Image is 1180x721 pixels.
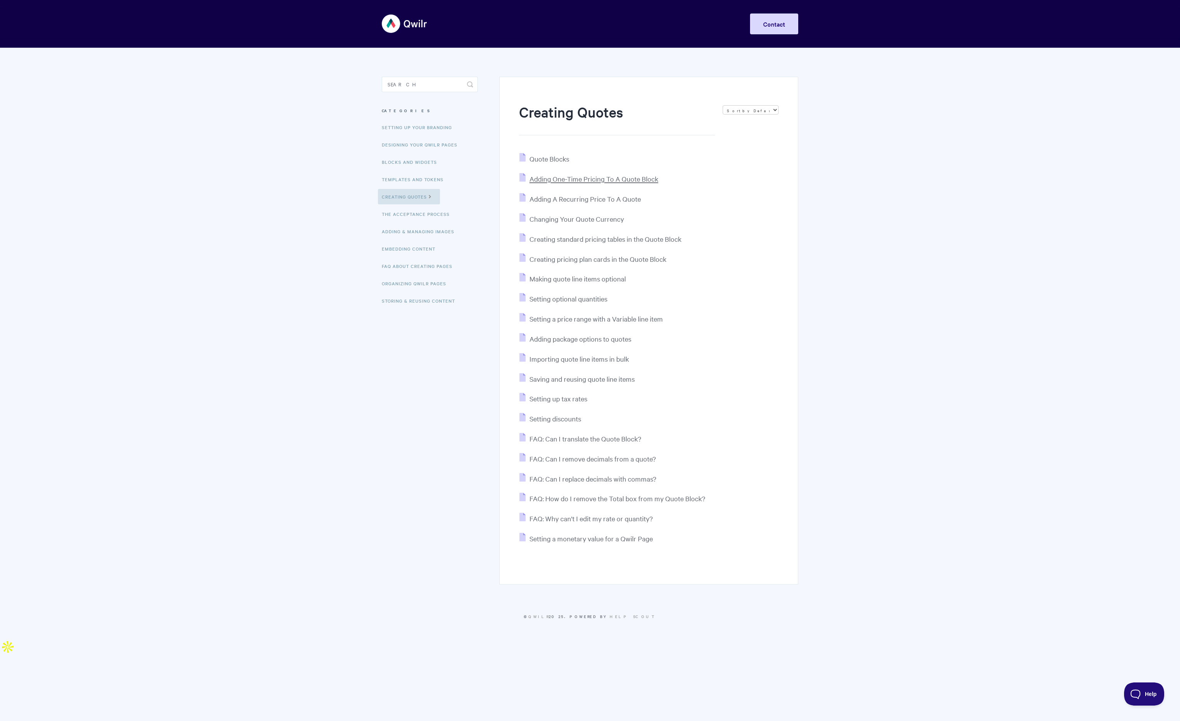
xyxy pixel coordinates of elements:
a: Setting a price range with a Variable line item [519,314,663,323]
p: © 2025. [382,613,798,620]
a: FAQ About Creating Pages [382,258,458,274]
a: Adding A Recurring Price To A Quote [519,194,641,203]
a: Setting discounts [519,414,581,423]
span: Setting a price range with a Variable line item [529,314,663,323]
select: Page reloads on selection [723,105,779,115]
a: Adding One-Time Pricing To A Quote Block [519,174,658,183]
a: FAQ: Can I translate the Quote Block? [519,434,641,443]
span: Setting discounts [529,414,581,423]
a: Adding package options to quotes [519,334,631,343]
span: FAQ: Can I translate the Quote Block? [529,434,641,443]
input: Search [382,77,478,92]
a: FAQ: How do I remove the Total box from my Quote Block? [519,494,705,503]
span: FAQ: How do I remove the Total box from my Quote Block? [529,494,705,503]
span: FAQ: Why can't I edit my rate or quantity? [529,514,653,523]
a: Contact [750,13,798,34]
a: Setting up tax rates [519,394,587,403]
a: Organizing Qwilr Pages [382,276,452,291]
span: Saving and reusing quote line items [529,374,635,383]
a: Designing Your Qwilr Pages [382,137,463,152]
a: Importing quote line items in bulk [519,354,629,363]
iframe: Toggle Customer Support [1124,682,1165,706]
a: Setting up your Branding [382,120,458,135]
span: Quote Blocks [529,154,569,163]
span: Importing quote line items in bulk [529,354,629,363]
a: Creating Quotes [378,189,440,204]
a: Setting a monetary value for a Qwilr Page [519,534,653,543]
a: Adding & Managing Images [382,224,460,239]
a: Storing & Reusing Content [382,293,461,308]
a: Qwilr [528,613,549,619]
span: Setting a monetary value for a Qwilr Page [529,534,653,543]
img: Qwilr Help Center [382,9,428,38]
a: The Acceptance Process [382,206,455,222]
span: FAQ: Can I remove decimals from a quote? [529,454,656,463]
h3: Categories [382,104,478,118]
span: Changing Your Quote Currency [529,214,624,223]
h1: Creating Quotes [519,102,715,135]
a: Saving and reusing quote line items [519,374,635,383]
a: FAQ: Can I replace decimals with commas? [519,474,656,483]
span: Adding A Recurring Price To A Quote [529,194,641,203]
a: Blocks and Widgets [382,154,443,170]
a: FAQ: Can I remove decimals from a quote? [519,454,656,463]
a: FAQ: Why can't I edit my rate or quantity? [519,514,653,523]
span: Powered by [570,613,656,619]
a: Quote Blocks [519,154,569,163]
a: Creating standard pricing tables in the Quote Block [519,234,681,243]
a: Setting optional quantities [519,294,607,303]
a: Templates and Tokens [382,172,449,187]
span: Adding package options to quotes [529,334,631,343]
span: Setting up tax rates [529,394,587,403]
a: Changing Your Quote Currency [519,214,624,223]
a: Making quote line items optional [519,274,626,283]
span: Creating standard pricing tables in the Quote Block [529,234,681,243]
a: Creating pricing plan cards in the Quote Block [519,254,666,263]
span: Creating pricing plan cards in the Quote Block [529,254,666,263]
span: Adding One-Time Pricing To A Quote Block [529,174,658,183]
span: Setting optional quantities [529,294,607,303]
a: Embedding Content [382,241,441,256]
span: FAQ: Can I replace decimals with commas? [529,474,656,483]
span: Making quote line items optional [529,274,626,283]
a: Help Scout [610,613,656,619]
